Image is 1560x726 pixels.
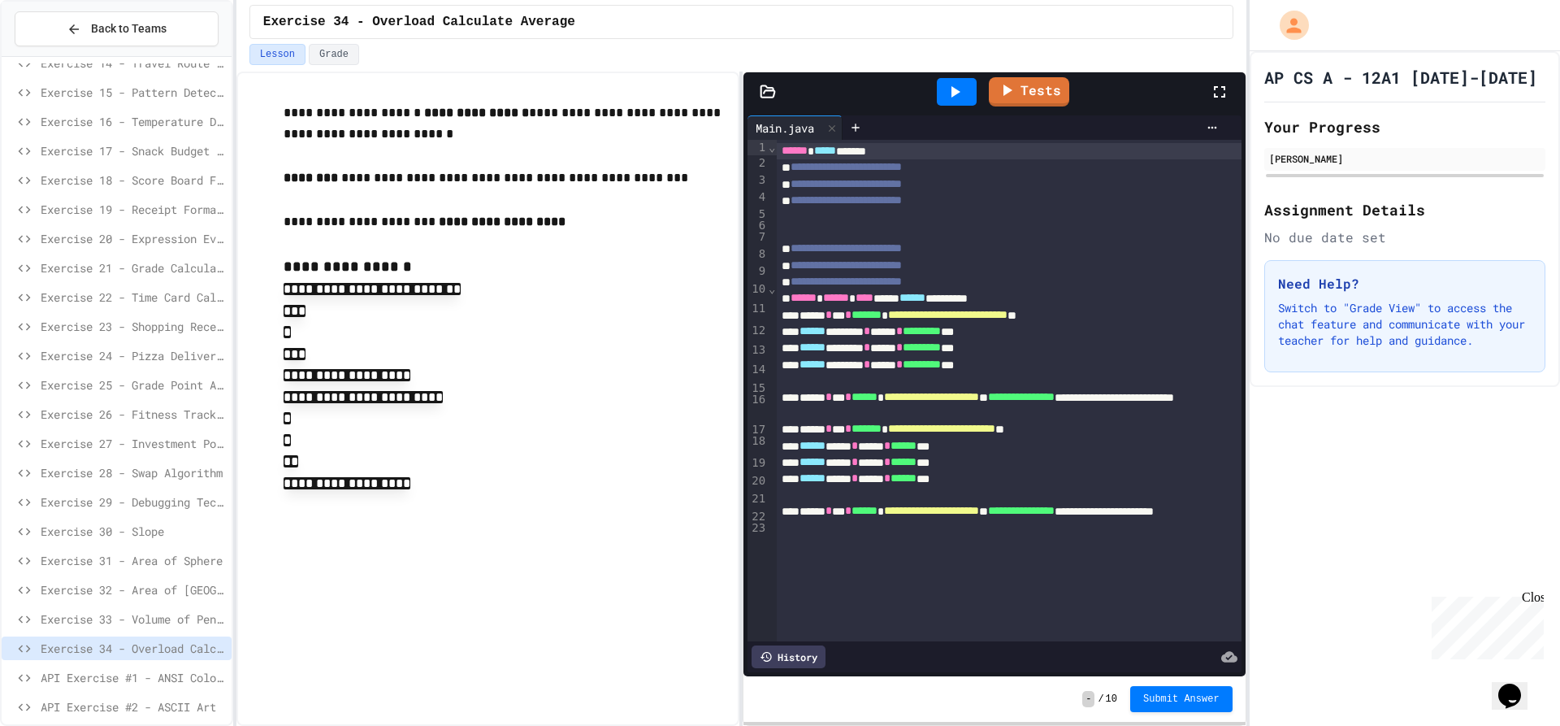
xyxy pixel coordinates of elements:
[1130,686,1233,712] button: Submit Answer
[747,263,768,280] div: 9
[41,347,225,364] span: Exercise 24 - Pizza Delivery Calculator
[747,218,768,229] div: 6
[41,493,225,511] span: Exercise 29 - Debugging Techniques
[1263,7,1313,44] div: My Account
[747,455,768,473] div: 19
[747,491,768,509] div: 21
[41,172,225,189] span: Exercise 18 - Score Board Fixer
[747,115,843,140] div: Main.java
[747,301,768,323] div: 11
[41,523,225,540] span: Exercise 30 - Slope
[41,201,225,218] span: Exercise 19 - Receipt Formatter
[41,259,225,276] span: Exercise 21 - Grade Calculator Pro
[747,392,768,422] div: 16
[15,11,219,46] button: Back to Teams
[1264,66,1537,89] h1: AP CS A - 12A1 [DATE]-[DATE]
[41,406,225,423] span: Exercise 26 - Fitness Tracker Debugger
[747,433,768,455] div: 18
[747,120,822,137] div: Main.java
[768,141,776,154] span: Fold line
[41,640,225,657] span: Exercise 34 - Overload Calculate Average
[1264,198,1545,221] h2: Assignment Details
[41,142,225,159] span: Exercise 17 - Snack Budget Tracker
[41,289,225,306] span: Exercise 22 - Time Card Calculator
[41,669,225,686] span: API Exercise #1 - ANSI Colors
[1082,691,1094,707] span: -
[309,44,359,65] button: Grade
[41,698,225,715] span: API Exercise #2 - ASCII Art
[41,230,225,247] span: Exercise 20 - Expression Evaluator Fix
[41,581,225,598] span: Exercise 32 - Area of [GEOGRAPHIC_DATA]
[1278,274,1532,293] h3: Need Help?
[1143,693,1220,706] span: Submit Answer
[747,140,768,155] div: 1
[989,77,1069,107] a: Tests
[41,113,225,130] span: Exercise 16 - Temperature Display Fix
[747,509,768,520] div: 22
[747,422,768,433] div: 17
[1264,115,1545,138] h2: Your Progress
[41,611,225,628] span: Exercise 33 - Volume of Pentagon Prism
[41,318,225,335] span: Exercise 23 - Shopping Receipt Builder
[1106,693,1117,706] span: 10
[747,342,768,362] div: 13
[91,20,167,37] span: Back to Teams
[747,362,768,381] div: 14
[747,155,768,172] div: 2
[41,435,225,452] span: Exercise 27 - Investment Portfolio Tracker
[263,12,575,32] span: Exercise 34 - Overload Calculate Average
[41,552,225,569] span: Exercise 31 - Area of Sphere
[747,520,768,549] div: 23
[747,473,768,491] div: 20
[747,189,768,206] div: 4
[752,646,825,668] div: History
[249,44,305,65] button: Lesson
[747,246,768,263] div: 8
[1425,590,1544,659] iframe: chat widget
[747,229,768,246] div: 7
[1492,661,1544,710] iframe: chat widget
[41,54,225,72] span: Exercise 14 - Travel Route Debugger
[1098,693,1103,706] span: /
[1278,300,1532,349] p: Switch to "Grade View" to access the chat feature and communicate with your teacher for help and ...
[747,172,768,189] div: 3
[1269,151,1540,166] div: [PERSON_NAME]
[1264,228,1545,247] div: No due date set
[41,376,225,393] span: Exercise 25 - Grade Point Average
[747,281,768,301] div: 10
[41,84,225,101] span: Exercise 15 - Pattern Detective
[41,464,225,481] span: Exercise 28 - Swap Algorithm
[768,282,776,295] span: Fold line
[747,380,768,392] div: 15
[747,206,768,218] div: 5
[6,7,112,103] div: Chat with us now!Close
[747,323,768,342] div: 12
